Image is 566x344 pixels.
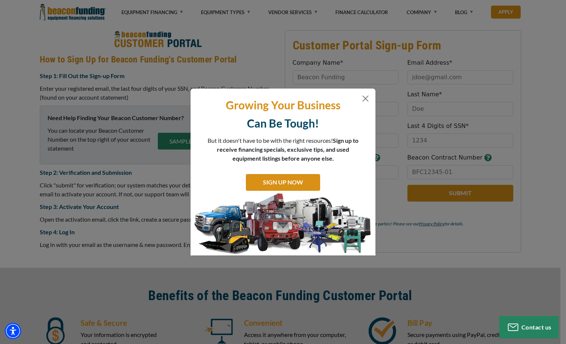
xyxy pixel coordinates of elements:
p: Can Be Tough! [196,116,370,131]
button: Close [361,94,370,103]
p: Growing Your Business [196,98,370,112]
img: subscribe-modal.jpg [191,193,375,256]
div: Accessibility Menu [5,323,21,339]
button: Contact us [499,316,559,338]
span: Contact us [521,324,552,331]
p: But it doesn't have to be with the right resources! [207,136,359,163]
a: SIGN UP NOW [246,174,320,191]
span: Sign up to receive financing specials, exclusive tips, and used equipment listings before anyone ... [217,137,358,162]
